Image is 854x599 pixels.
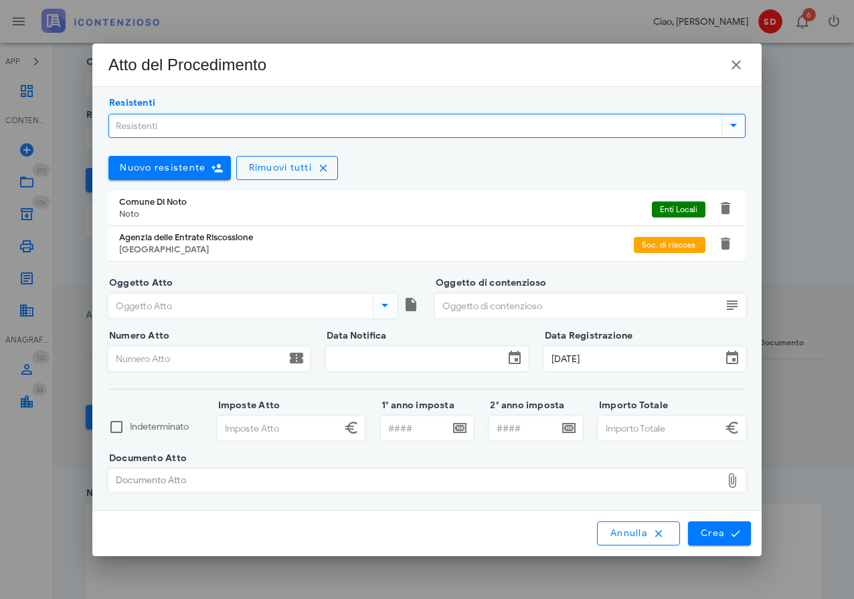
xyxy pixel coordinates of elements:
span: Crea [700,527,739,539]
span: Rimuovi tutti [248,162,312,173]
span: Nuovo resistente [119,162,205,173]
label: Imposte Atto [214,399,280,412]
label: Resistenti [105,96,155,110]
div: [GEOGRAPHIC_DATA] [119,244,634,255]
input: #### [381,417,450,440]
button: Elimina [717,200,734,216]
button: Crea [688,521,751,545]
label: Data Registrazione [541,329,633,343]
button: Rimuovi tutti [236,156,338,180]
div: Atto del Procedimento [108,54,266,76]
label: Numero Atto [105,329,169,343]
input: Oggetto Atto [109,294,370,317]
div: Comune Di Noto [119,197,652,207]
input: Importo Totale [599,417,721,440]
label: Oggetto Atto [105,276,173,290]
button: Annulla [597,521,680,545]
button: Elimina [717,236,734,252]
label: Documento Atto [105,452,187,465]
label: Importo Totale [595,399,668,412]
input: Imposte Atto [218,417,341,440]
div: Agenzia delle Entrate Riscossione [119,232,634,243]
label: Oggetto di contenzioso [432,276,547,290]
label: 1° anno imposta [377,399,454,412]
button: Nuovo resistente [108,156,231,180]
span: Enti Locali [660,201,697,218]
input: Oggetto di contenzioso [436,294,721,317]
span: Soc. di riscoss. [642,237,697,253]
input: Numero Atto [109,347,286,370]
label: Indeterminato [130,420,201,434]
label: 2° anno imposta [486,399,564,412]
div: Noto [119,209,652,220]
span: Annulla [610,527,667,539]
input: #### [490,417,558,440]
input: Resistenti [109,114,719,137]
div: Documento Atto [109,470,721,491]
